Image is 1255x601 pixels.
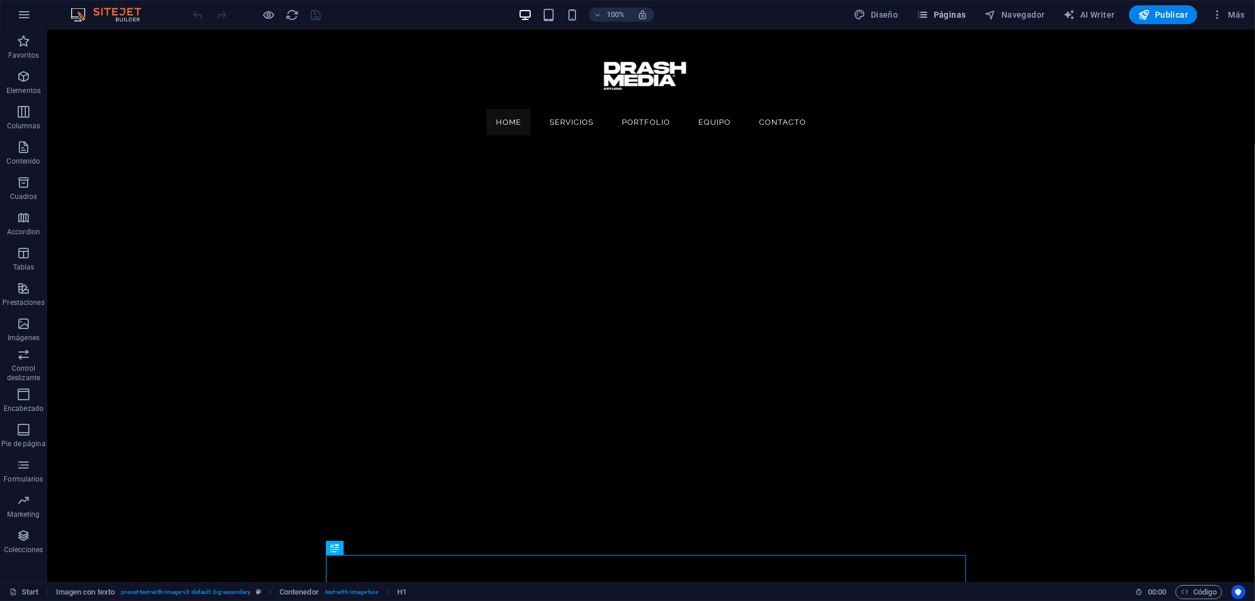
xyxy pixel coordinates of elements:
[2,298,44,307] p: Prestaciones
[854,9,898,21] span: Diseño
[1156,587,1158,596] span: :
[286,8,299,22] i: Volver a cargar página
[913,5,971,24] button: Páginas
[8,333,39,343] p: Imágenes
[7,510,39,519] p: Marketing
[7,227,40,237] p: Accordion
[4,404,44,413] p: Encabezado
[68,8,156,22] img: Editor Logo
[1176,585,1222,599] button: Código
[324,585,379,599] span: . text-with-image-box
[1129,5,1198,24] button: Publicar
[1231,585,1246,599] button: Usercentrics
[4,545,43,554] p: Colecciones
[7,121,41,131] p: Columnas
[256,589,261,595] i: Este elemento es un preajuste personalizable
[56,585,115,599] span: Haz clic para seleccionar y doble clic para editar
[56,585,407,599] nav: breadcrumb
[279,585,319,599] span: Haz clic para seleccionar y doble clic para editar
[1181,585,1217,599] span: Código
[10,192,38,201] p: Cuadros
[917,9,966,21] span: Páginas
[1059,5,1120,24] button: AI Writer
[13,263,35,272] p: Tablas
[6,86,41,95] p: Elementos
[6,157,40,166] p: Contenido
[607,8,625,22] h6: 100%
[589,8,631,22] button: 100%
[1139,9,1189,21] span: Publicar
[9,585,39,599] a: Haz clic para cancelar la selección y doble clic para abrir páginas
[850,5,903,24] button: Diseño
[985,9,1045,21] span: Navegador
[8,51,39,60] p: Favoritos
[1,439,45,449] p: Pie de página
[4,474,43,484] p: Formularios
[980,5,1050,24] button: Navegador
[1064,9,1115,21] span: AI Writer
[397,585,407,599] span: Haz clic para seleccionar y doble clic para editar
[262,8,276,22] button: Haz clic para salir del modo de previsualización y seguir editando
[1136,585,1167,599] h6: Tiempo de la sesión
[285,8,299,22] button: reload
[119,585,251,599] span: . preset-text-with-image-v3-default .bg-secondary
[1211,9,1245,21] span: Más
[1207,5,1250,24] button: Más
[1148,585,1166,599] span: 00 00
